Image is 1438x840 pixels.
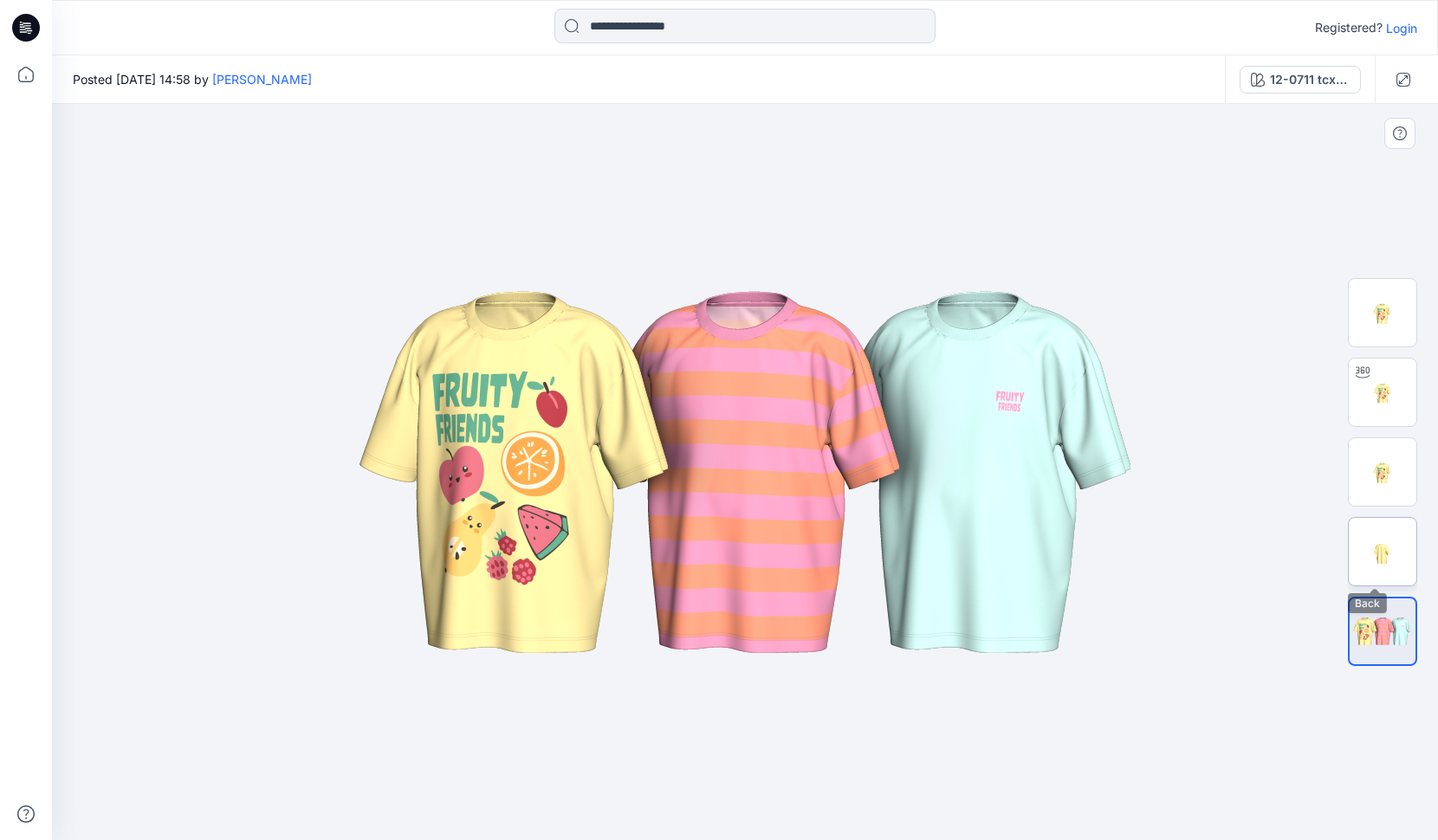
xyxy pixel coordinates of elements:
div: 12-0711 tcx / 8156-01 [1270,70,1350,89]
img: Turntable [1349,359,1416,426]
img: eyJhbGciOiJIUzI1NiIsImtpZCI6IjAiLCJzbHQiOiJzZXMiLCJ0eXAiOiJKV1QifQ.eyJkYXRhIjp7InR5cGUiOiJzdG9yYW... [312,212,1178,732]
img: Back [1349,518,1416,585]
a: [PERSON_NAME] [212,72,312,87]
button: 12-0711 tcx / 8156-01 [1240,66,1361,94]
img: All colorways [1350,611,1415,651]
span: Posted [DATE] 14:58 by [73,70,312,88]
img: Front [1349,438,1416,506]
p: Registered? [1315,17,1383,38]
img: Preview [1349,279,1416,346]
p: Login [1386,19,1417,37]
